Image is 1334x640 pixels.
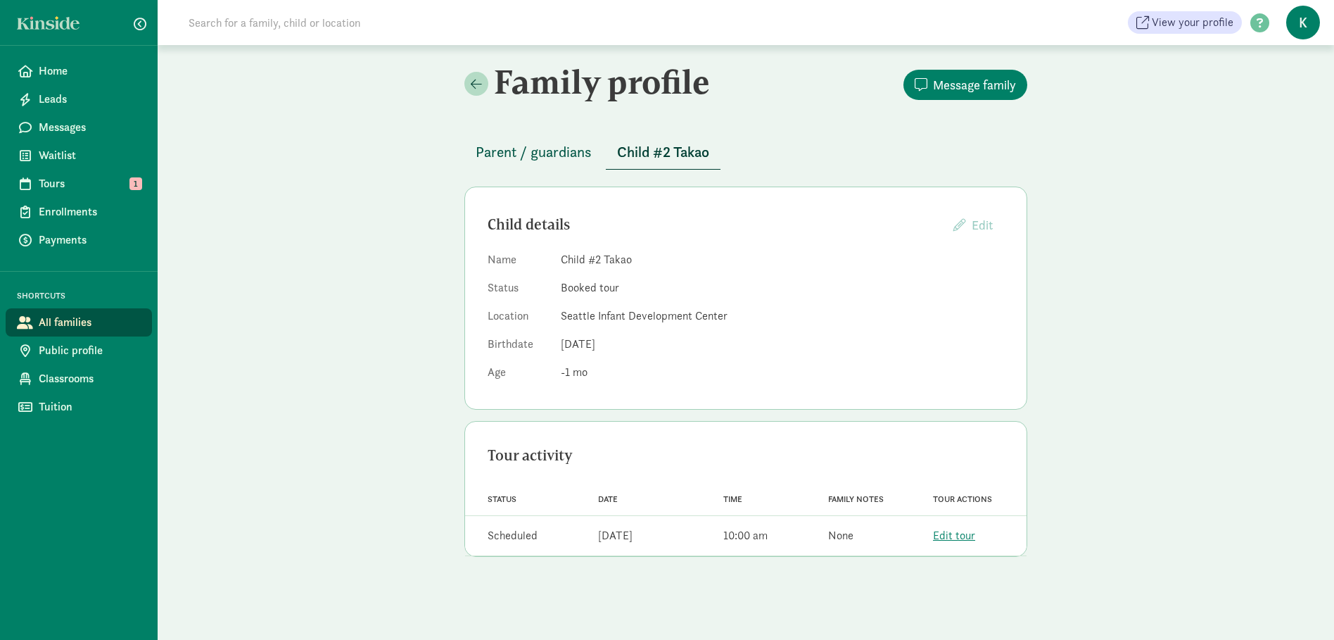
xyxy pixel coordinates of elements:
a: Leads [6,85,152,113]
iframe: Chat Widget [1264,572,1334,640]
span: Message family [933,75,1016,94]
span: Edit [972,217,993,233]
span: Date [598,494,618,504]
span: -1 [561,365,587,379]
button: Edit [942,210,1004,240]
a: Tuition [6,393,152,421]
a: Classrooms [6,365,152,393]
span: Tuition [39,399,141,415]
a: Payments [6,226,152,254]
span: All families [39,314,141,331]
span: Payments [39,232,141,249]
span: Leads [39,91,141,108]
input: Search for a family, child or location [180,8,575,37]
span: Tour actions [933,494,992,504]
div: None [828,527,853,544]
a: All families [6,308,152,337]
a: Edit tour [933,528,975,543]
div: Child details [488,213,942,236]
span: Tours [39,175,141,192]
dd: Seattle Infant Development Center [561,308,1004,325]
a: Enrollments [6,198,152,226]
span: Messages [39,119,141,136]
span: Waitlist [39,147,141,164]
span: Time [723,494,742,504]
div: 10:00 am [723,527,768,544]
dt: Age [488,364,550,387]
button: Parent / guardians [464,135,603,169]
dt: Birthdate [488,336,550,358]
a: Messages [6,113,152,142]
span: Classrooms [39,370,141,387]
span: Public profile [39,342,141,359]
a: Public profile [6,337,152,365]
a: Parent / guardians [464,144,603,161]
span: K [1286,6,1320,39]
span: [DATE] [561,337,595,351]
dd: Booked tour [561,280,1004,296]
dt: Name [488,251,550,274]
div: [DATE] [598,527,633,544]
span: View your profile [1152,14,1233,31]
dt: Location [488,308,550,330]
span: Family notes [828,494,884,504]
div: Scheduled [488,527,538,544]
span: Child #2 Takao [617,141,709,163]
span: Home [39,63,141,80]
dd: Child #2 Takao [561,251,1004,268]
span: Enrollments [39,203,141,220]
span: 1 [129,177,142,190]
a: Tours 1 [6,170,152,198]
a: Home [6,57,152,85]
a: Waitlist [6,142,152,170]
button: Child #2 Takao [606,135,720,170]
h2: Family profile [464,62,743,101]
a: View your profile [1128,11,1242,34]
button: Message family [903,70,1027,100]
span: Parent / guardians [476,141,592,163]
div: Tour activity [488,444,1004,467]
span: Status [488,494,516,504]
a: Child #2 Takao [606,144,720,161]
dt: Status [488,280,550,302]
